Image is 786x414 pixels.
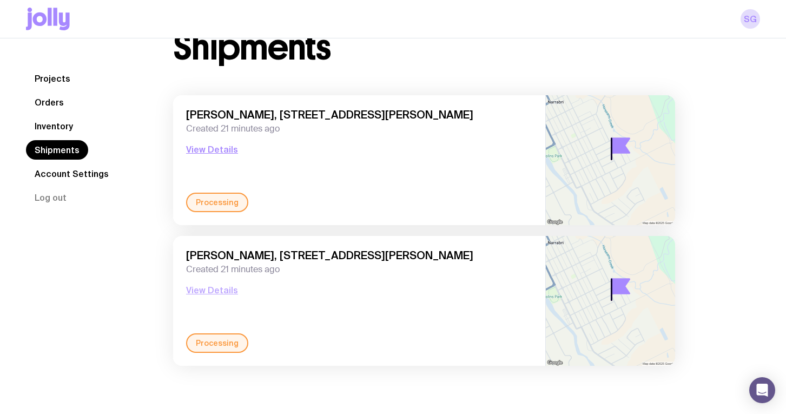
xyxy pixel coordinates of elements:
[186,108,532,121] span: [PERSON_NAME], [STREET_ADDRESS][PERSON_NAME]
[26,69,79,88] a: Projects
[26,140,88,160] a: Shipments
[186,193,248,212] div: Processing
[186,123,532,134] span: Created 21 minutes ago
[186,264,532,275] span: Created 21 minutes ago
[186,284,238,297] button: View Details
[26,116,82,136] a: Inventory
[173,30,331,65] h1: Shipments
[186,143,238,156] button: View Details
[186,333,248,353] div: Processing
[26,164,117,183] a: Account Settings
[186,249,532,262] span: [PERSON_NAME], [STREET_ADDRESS][PERSON_NAME]
[26,93,72,112] a: Orders
[546,95,675,225] img: staticmap
[741,9,760,29] a: SG
[26,188,75,207] button: Log out
[749,377,775,403] div: Open Intercom Messenger
[546,236,675,366] img: staticmap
